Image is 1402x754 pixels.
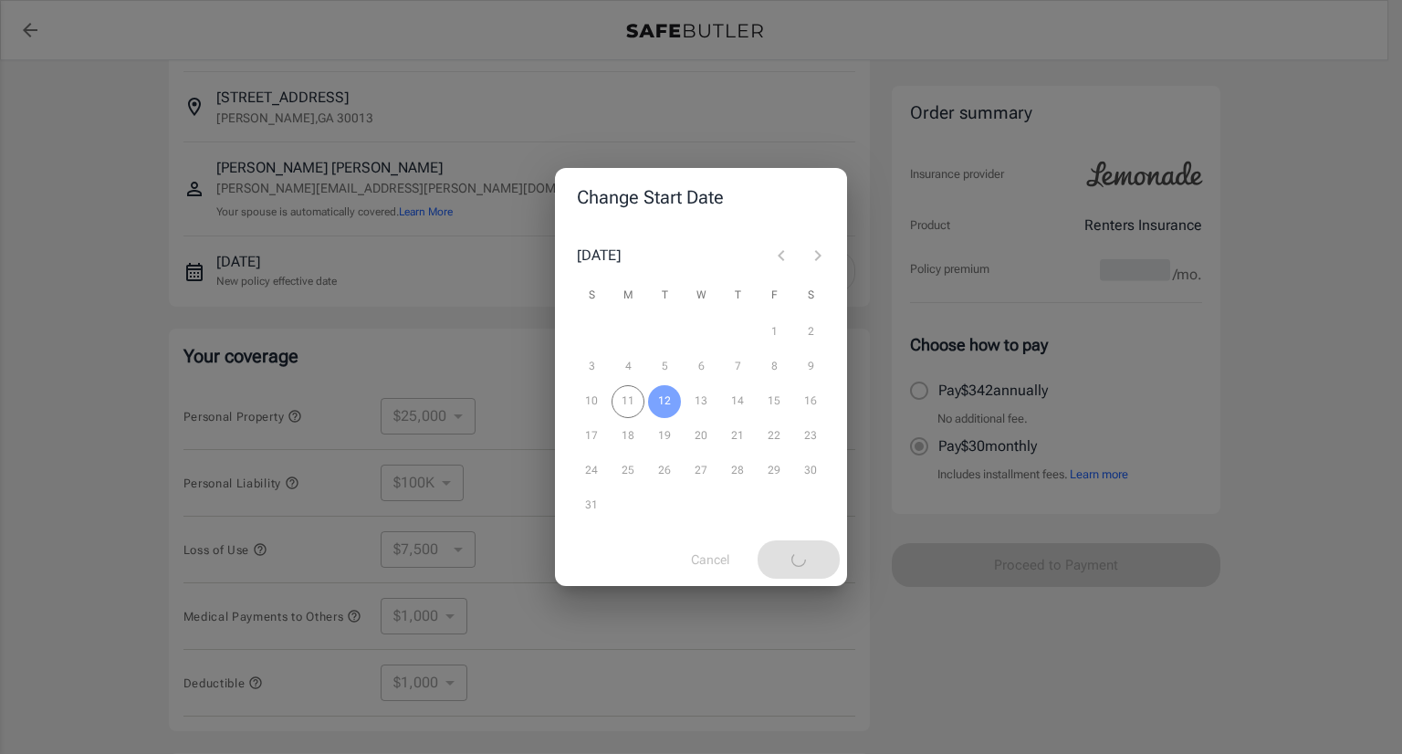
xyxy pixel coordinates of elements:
[577,245,621,267] div: [DATE]
[758,278,790,314] span: Friday
[575,278,608,314] span: Sunday
[721,278,754,314] span: Thursday
[685,278,717,314] span: Wednesday
[648,278,681,314] span: Tuesday
[555,168,847,226] h2: Change Start Date
[794,278,827,314] span: Saturday
[612,278,644,314] span: Monday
